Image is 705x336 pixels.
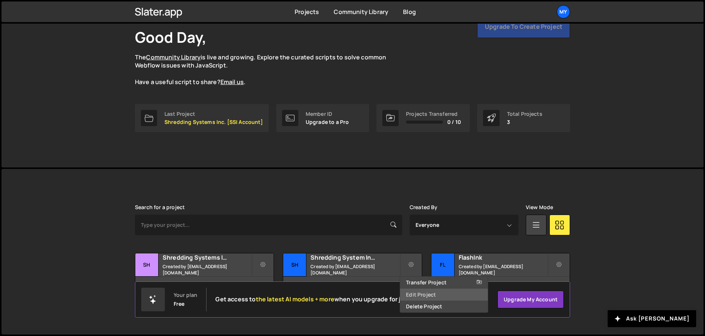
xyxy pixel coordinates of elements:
[135,27,206,47] h1: Good Day,
[164,119,263,125] p: Shredding Systems Inc. [SSI Account]
[406,111,461,117] div: Projects Transferred
[135,277,274,299] div: 4 pages, last updated by [DATE]
[447,119,461,125] span: 0 / 10
[163,263,251,276] small: Created by [EMAIL_ADDRESS][DOMAIN_NAME]
[215,296,446,303] h2: Get access to when you upgrade for just $10/month!
[135,53,400,86] p: The is live and growing. Explore the curated scripts to solve common Webflow issues with JavaScri...
[306,111,349,117] div: Member ID
[135,104,269,132] a: Last Project Shredding Systems Inc. [SSI Account]
[146,53,201,61] a: Community Library
[431,253,570,299] a: Fl FlashInk Created by [EMAIL_ADDRESS][DOMAIN_NAME] 5 pages, last updated by [DATE]
[135,215,402,235] input: Type your project...
[283,277,421,299] div: 6 pages, last updated by [DATE]
[526,204,553,210] label: View Mode
[403,8,416,16] a: Blog
[459,253,548,261] h2: FlashInk
[608,310,696,327] button: Ask [PERSON_NAME]
[174,292,197,298] div: Your plan
[135,204,185,210] label: Search for a project
[400,289,488,301] a: Edit Project
[295,8,319,16] a: Projects
[163,253,251,261] h2: Shredding Systems Inc. [SSI Account]
[135,253,159,277] div: Sh
[507,111,542,117] div: Total Projects
[174,301,185,307] div: Free
[497,291,564,308] a: Upgrade my account
[400,277,488,288] a: Transfer Project
[400,301,488,312] a: Delete Project
[310,253,399,261] h2: Shredding System Inc. [Farewell]
[164,111,263,117] div: Last Project
[334,8,388,16] a: Community Library
[283,253,306,277] div: Sh
[507,119,542,125] p: 3
[410,204,438,210] label: Created By
[431,253,455,277] div: Fl
[220,78,244,86] a: Email us
[310,263,399,276] small: Created by [EMAIL_ADDRESS][DOMAIN_NAME]
[306,119,349,125] p: Upgrade to a Pro
[557,5,570,18] a: My
[459,263,548,276] small: Created by [EMAIL_ADDRESS][DOMAIN_NAME]
[431,277,570,299] div: 5 pages, last updated by [DATE]
[283,253,422,299] a: Sh Shredding System Inc. [Farewell] Created by [EMAIL_ADDRESS][DOMAIN_NAME] 6 pages, last updated...
[256,295,334,303] span: the latest AI models + more
[135,253,274,299] a: Sh Shredding Systems Inc. [SSI Account] Created by [EMAIL_ADDRESS][DOMAIN_NAME] 4 pages, last upd...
